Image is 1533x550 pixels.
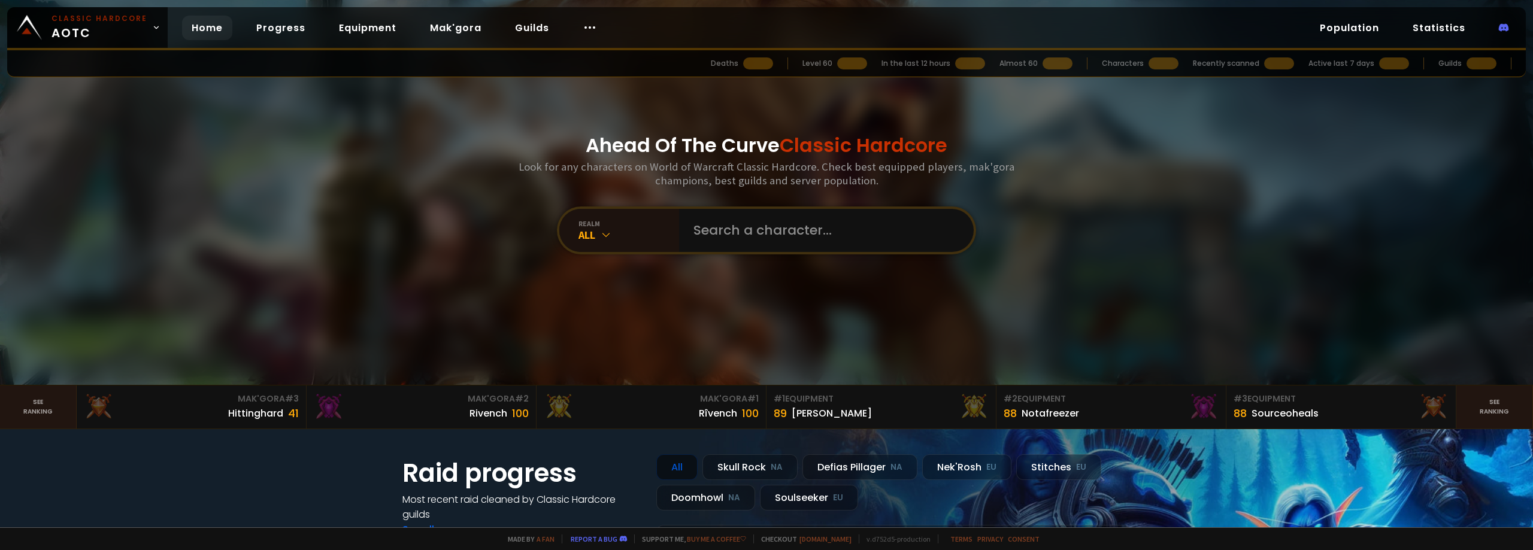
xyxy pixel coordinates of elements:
[402,492,642,522] h4: Most recent raid cleaned by Classic Hardcore guilds
[7,7,168,48] a: Classic HardcoreAOTC
[1438,58,1462,69] div: Guilds
[753,534,852,543] span: Checkout
[514,160,1019,187] h3: Look for any characters on World of Warcraft Classic Hardcore. Check best equipped players, mak'g...
[890,461,902,473] small: NA
[996,385,1226,429] a: #2Equipment88Notafreezer
[881,58,950,69] div: In the last 12 hours
[774,393,989,405] div: Equipment
[1102,58,1144,69] div: Characters
[247,16,315,40] a: Progress
[469,406,507,421] div: Rivench
[1252,406,1319,421] div: Sourceoheals
[307,385,537,429] a: Mak'Gora#2Rivench100
[84,393,299,405] div: Mak'Gora
[1310,16,1389,40] a: Population
[986,461,996,473] small: EU
[288,405,299,421] div: 41
[771,461,783,473] small: NA
[802,58,832,69] div: Level 60
[634,534,746,543] span: Support me,
[537,385,766,429] a: Mak'Gora#1Rîvench100
[999,58,1038,69] div: Almost 60
[760,485,858,511] div: Soulseeker
[656,485,755,511] div: Doomhowl
[77,385,307,429] a: Mak'Gora#3Hittinghard41
[402,454,642,492] h1: Raid progress
[766,385,996,429] a: #1Equipment89[PERSON_NAME]
[51,13,147,24] small: Classic Hardcore
[505,16,559,40] a: Guilds
[402,522,480,536] a: See all progress
[228,406,283,421] div: Hittinghard
[1004,405,1017,421] div: 88
[571,534,617,543] a: Report a bug
[314,393,529,405] div: Mak'Gora
[1234,393,1247,405] span: # 3
[792,406,872,421] div: [PERSON_NAME]
[1234,393,1449,405] div: Equipment
[686,209,959,252] input: Search a character...
[774,393,785,405] span: # 1
[515,393,529,405] span: # 2
[699,406,737,421] div: Rîvench
[1226,385,1456,429] a: #3Equipment88Sourceoheals
[1004,393,1219,405] div: Equipment
[950,534,972,543] a: Terms
[285,393,299,405] span: # 3
[1234,405,1247,421] div: 88
[420,16,491,40] a: Mak'gora
[802,454,917,480] div: Defias Pillager
[711,58,738,69] div: Deaths
[329,16,406,40] a: Equipment
[833,492,843,504] small: EU
[578,219,679,228] div: realm
[544,393,759,405] div: Mak'Gora
[747,393,759,405] span: # 1
[578,228,679,242] div: All
[1193,58,1259,69] div: Recently scanned
[1004,393,1017,405] span: # 2
[512,405,529,421] div: 100
[1308,58,1374,69] div: Active last 7 days
[774,405,787,421] div: 89
[977,534,1003,543] a: Privacy
[687,534,746,543] a: Buy me a coffee
[1008,534,1040,543] a: Consent
[656,454,698,480] div: All
[922,454,1011,480] div: Nek'Rosh
[1456,385,1533,429] a: Seeranking
[1076,461,1086,473] small: EU
[799,534,852,543] a: [DOMAIN_NAME]
[780,132,947,159] span: Classic Hardcore
[859,534,931,543] span: v. d752d5 - production
[537,534,555,543] a: a fan
[182,16,232,40] a: Home
[742,405,759,421] div: 100
[702,454,798,480] div: Skull Rock
[728,492,740,504] small: NA
[586,131,947,160] h1: Ahead Of The Curve
[1016,454,1101,480] div: Stitches
[51,13,147,42] span: AOTC
[1022,406,1079,421] div: Notafreezer
[1403,16,1475,40] a: Statistics
[501,534,555,543] span: Made by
